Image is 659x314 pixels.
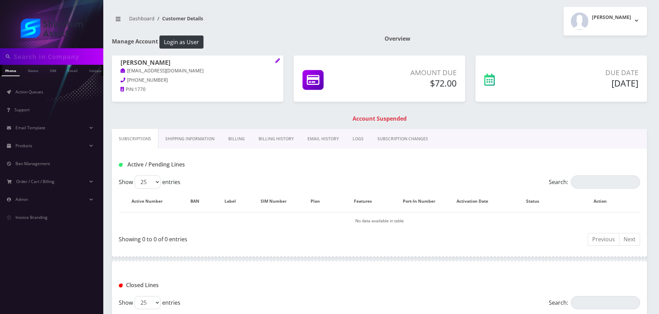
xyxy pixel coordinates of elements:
a: Shipping Information [158,129,221,149]
span: Products [15,143,32,149]
img: Active / Pending Lines [119,163,123,167]
img: Closed Lines [119,284,123,287]
p: Amount Due [371,68,457,78]
li: Customer Details [155,15,203,22]
span: Email Template [15,125,45,131]
a: Company [86,65,109,75]
a: Dashboard [129,15,155,22]
h5: [DATE] [539,78,638,88]
input: Search: [571,296,640,309]
a: PIN: [121,86,135,93]
span: Action Queues [15,89,43,95]
span: 1770 [135,86,146,92]
input: Search in Company [14,50,102,63]
label: Search: [549,296,640,309]
a: Email [64,65,81,75]
th: Action: activate to sort column ascending [567,191,639,211]
span: [PHONE_NUMBER] [127,77,168,83]
th: Port-In Number: activate to sort column ascending [398,191,447,211]
span: Admin [15,196,28,202]
a: Login as User [158,38,203,45]
h1: Account Suspended [114,115,645,122]
a: Phone [2,65,20,76]
h1: [PERSON_NAME] [121,59,275,67]
label: Show entries [119,175,180,189]
th: Active Number: activate to sort column ascending [119,191,181,211]
a: Next [619,233,640,246]
select: Showentries [135,175,160,189]
label: Show entries [119,296,180,309]
p: Due Date [539,68,638,78]
span: Order / Cart / Billing [16,179,54,184]
nav: breadcrumb [112,11,374,31]
th: Label: activate to sort column ascending [215,191,252,211]
a: SUBSCRIPTION CHANGES [370,129,435,149]
a: Billing History [252,129,301,149]
div: Showing 0 to 0 of 0 entries [119,232,374,243]
img: Shluchim Assist [21,19,83,38]
a: SIM [46,65,60,75]
th: Activation Date: activate to sort column ascending [447,191,504,211]
h1: Closed Lines [119,282,286,288]
th: BAN: activate to sort column ascending [182,191,215,211]
a: Subscriptions [112,129,158,149]
a: [EMAIL_ADDRESS][DOMAIN_NAME] [121,68,203,74]
th: Features: activate to sort column ascending [336,191,397,211]
th: SIM Number: activate to sort column ascending [253,191,302,211]
select: Showentries [135,296,160,309]
input: Search: [571,175,640,189]
th: Plan: activate to sort column ascending [302,191,335,211]
a: Name [24,65,42,75]
h2: [PERSON_NAME] [592,14,631,20]
td: No data available in table [119,212,639,230]
span: Support [14,107,30,113]
a: Previous [588,233,619,246]
th: Status: activate to sort column ascending [505,191,567,211]
a: EMAIL HISTORY [301,129,346,149]
label: Search: [549,175,640,189]
h1: Manage Account [112,36,374,49]
span: Invoice Branding [15,214,48,220]
span: Ban Management [15,161,50,166]
h5: $72.00 [371,78,457,88]
button: Login as User [159,36,203,49]
h1: Overview [385,36,647,42]
h1: Active / Pending Lines [119,161,286,168]
button: [PERSON_NAME] [564,7,647,36]
a: LOGS [346,129,370,149]
a: Billing [221,129,252,149]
